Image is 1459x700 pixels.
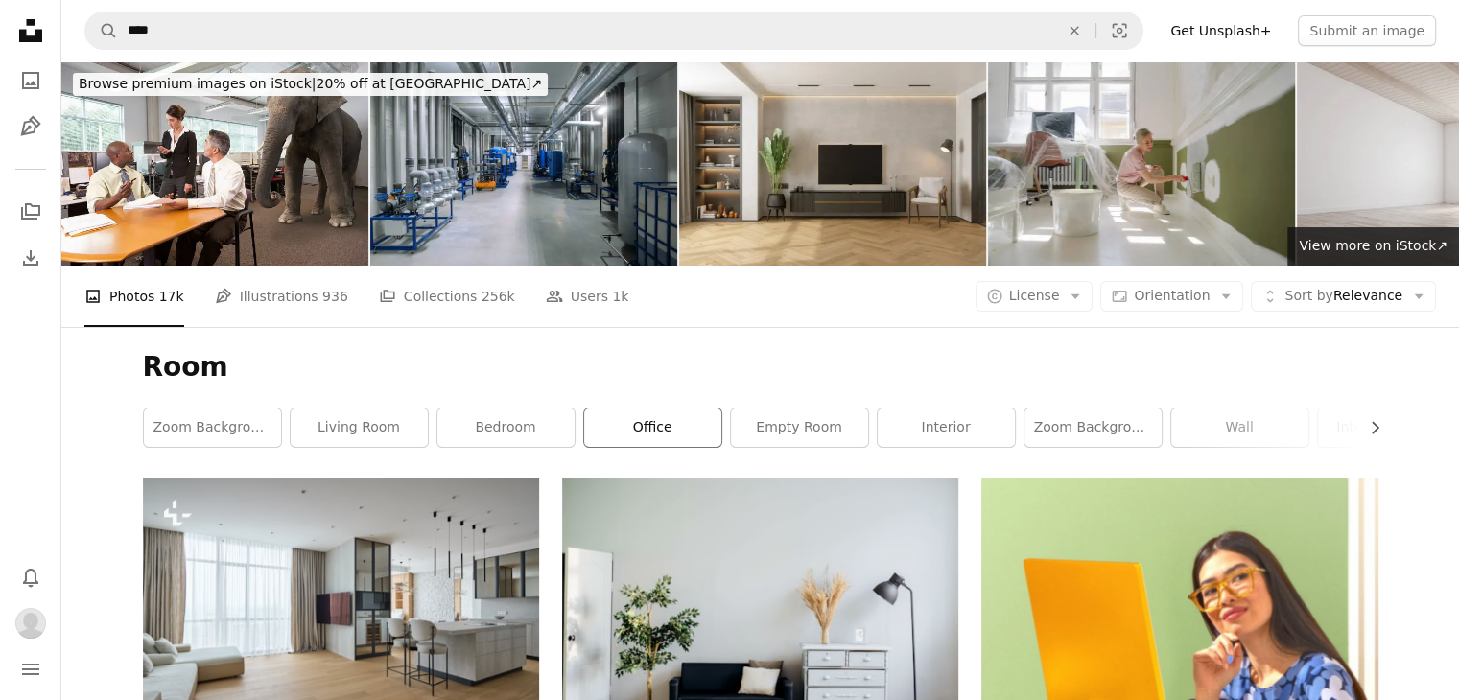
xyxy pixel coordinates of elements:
[1251,281,1436,312] button: Sort byRelevance
[291,408,428,447] a: living room
[144,408,281,447] a: zoom background
[1299,238,1447,253] span: View more on iStock ↗
[1159,15,1283,46] a: Get Unsplash+
[988,61,1295,266] img: DIY: A woman's painting her own apartment
[61,61,368,266] img: Conceptual image of elephant in the room at business meeting
[1284,288,1332,303] span: Sort by
[12,61,50,100] a: Photos
[379,266,515,327] a: Collections 256k
[215,266,348,327] a: Illustrations 936
[12,107,50,146] a: Illustrations
[12,650,50,688] button: Menu
[562,602,958,619] a: dresser beside sofa
[1298,15,1436,46] button: Submit an image
[61,61,559,107] a: Browse premium images on iStock|20% off at [GEOGRAPHIC_DATA]↗
[370,61,677,266] img: System for monitoring and maintaining temperature and humidity in production and storage faciliti...
[1053,12,1095,49] button: Clear
[143,350,1378,385] h1: Room
[85,12,118,49] button: Search Unsplash
[1009,288,1060,303] span: License
[1287,227,1459,266] a: View more on iStock↗
[15,608,46,639] img: Avatar of user Beth Vander Heiden
[1096,12,1142,49] button: Visual search
[12,604,50,642] button: Profile
[12,12,50,54] a: Home — Unsplash
[437,408,575,447] a: bedroom
[1318,408,1455,447] a: interior design
[12,558,50,596] button: Notifications
[1024,408,1162,447] a: zoom background office
[878,408,1015,447] a: interior
[84,12,1143,50] form: Find visuals sitewide
[546,266,629,327] a: Users 1k
[731,408,868,447] a: empty room
[143,601,539,618] a: a living room filled with furniture and a flat screen tv
[1100,281,1243,312] button: Orientation
[584,408,721,447] a: office
[79,76,542,91] span: 20% off at [GEOGRAPHIC_DATA] ↗
[79,76,316,91] span: Browse premium images on iStock |
[12,239,50,277] a: Download History
[1171,408,1308,447] a: wall
[1357,408,1378,447] button: scroll list to the right
[612,286,628,307] span: 1k
[12,193,50,231] a: Collections
[1134,288,1210,303] span: Orientation
[482,286,515,307] span: 256k
[976,281,1094,312] button: License
[322,286,348,307] span: 936
[1284,287,1402,306] span: Relevance
[679,61,986,266] img: Living Room Interior With Lcd Tv Set, Potted Plant, Armchair And Decorations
